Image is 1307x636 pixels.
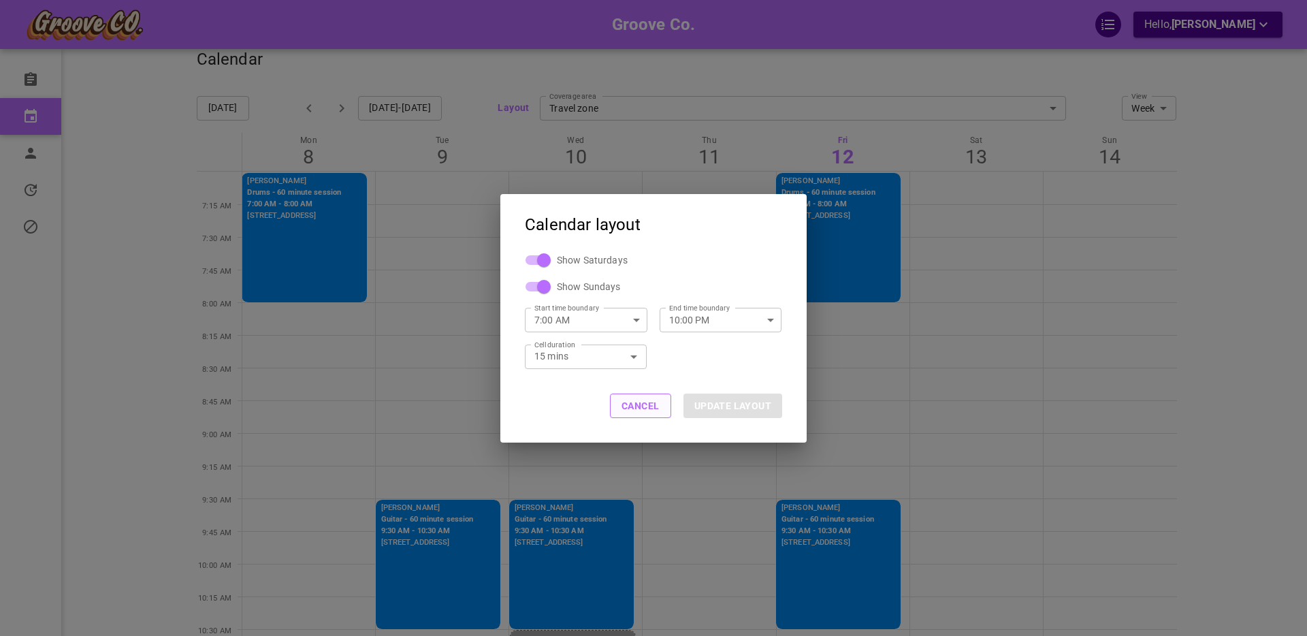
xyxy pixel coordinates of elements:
label: End time boundary [669,303,730,313]
button: CANCEL [610,394,671,418]
h2: Calendar layout [500,194,807,243]
label: Start time boundary [534,303,599,313]
label: Cell duration [534,340,575,350]
span: Show Saturdays [557,253,628,267]
span: Show Sundays [557,280,621,293]
div: 15 mins [534,349,637,363]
